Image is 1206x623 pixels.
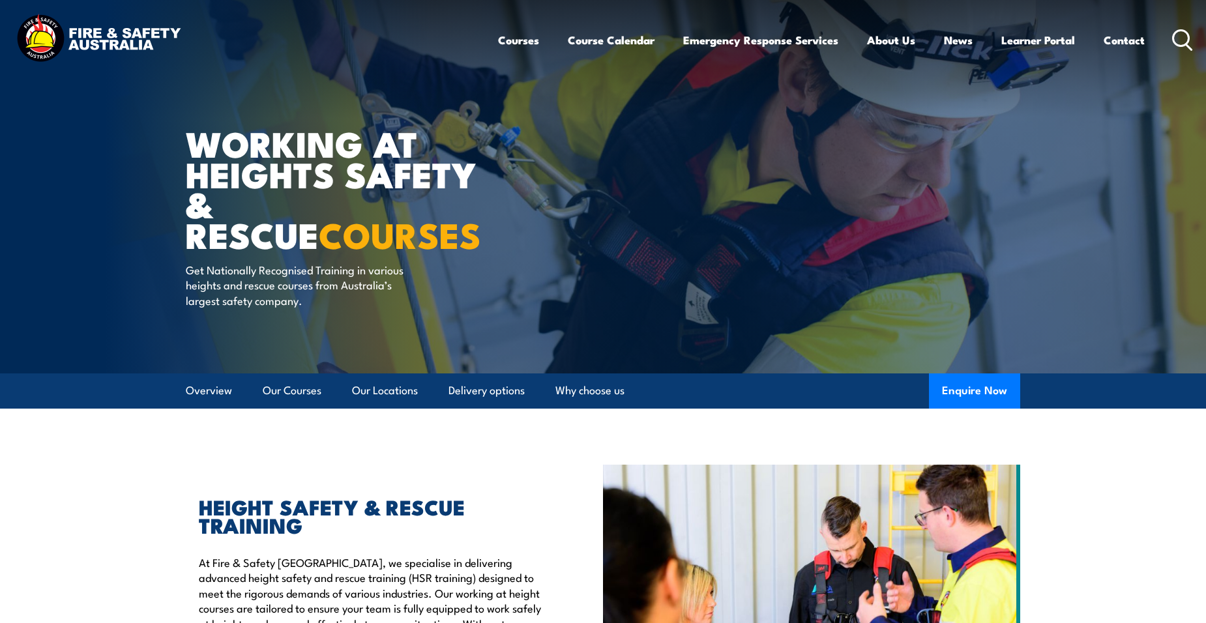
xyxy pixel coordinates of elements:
a: Contact [1104,23,1145,57]
a: Why choose us [555,373,625,408]
a: News [944,23,973,57]
a: Courses [498,23,539,57]
button: Enquire Now [929,373,1020,409]
a: About Us [867,23,915,57]
strong: COURSES [319,207,481,261]
a: Our Locations [352,373,418,408]
a: Delivery options [449,373,525,408]
a: Course Calendar [568,23,654,57]
a: Emergency Response Services [683,23,838,57]
p: Get Nationally Recognised Training in various heights and rescue courses from Australia’s largest... [186,262,424,308]
a: Learner Portal [1001,23,1075,57]
a: Our Courses [263,373,321,408]
a: Overview [186,373,232,408]
h2: HEIGHT SAFETY & RESCUE TRAINING [199,497,543,534]
h1: WORKING AT HEIGHTS SAFETY & RESCUE [186,128,508,250]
